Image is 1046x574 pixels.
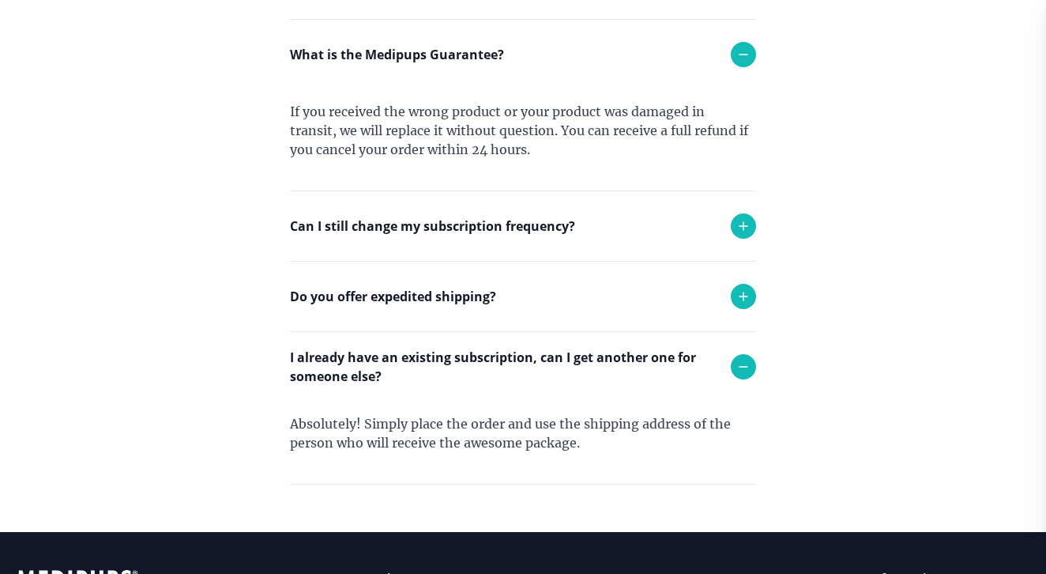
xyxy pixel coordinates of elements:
div: Yes we do! Please reach out to support and we will try to accommodate any request. [290,331,756,414]
p: What is the Medipups Guarantee? [290,45,504,64]
p: I already have an existing subscription, can I get another one for someone else? [290,348,715,386]
div: Yes you can. Simply reach out to support and we will adjust your monthly deliveries! [290,261,756,343]
p: Do you offer expedited shipping? [290,287,496,306]
div: If you received the wrong product or your product was damaged in transit, we will replace it with... [290,89,756,191]
div: Absolutely! Simply place the order and use the shipping address of the person who will receive th... [290,402,756,484]
p: Can I still change my subscription frequency? [290,217,575,236]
